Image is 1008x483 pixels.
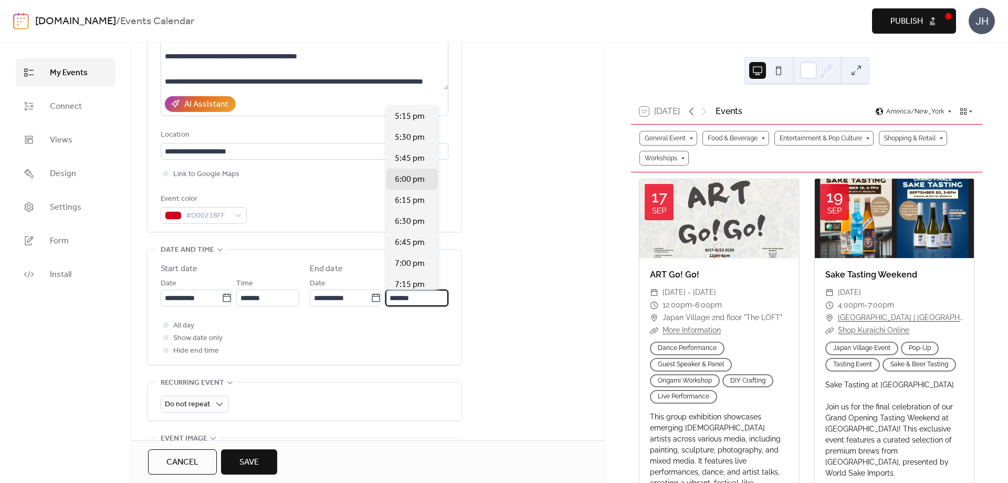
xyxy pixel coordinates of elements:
[395,237,425,249] span: 6:45 pm
[50,201,81,214] span: Settings
[652,189,667,205] div: 17
[186,210,230,222] span: #D0021BFF
[161,377,224,389] span: Recurring event
[650,286,658,299] div: ​
[716,105,742,118] div: Events
[50,100,82,113] span: Connect
[385,278,402,290] span: Time
[395,152,425,165] span: 5:45 pm
[116,12,120,32] b: /
[890,15,923,28] span: Publish
[173,168,239,181] span: Link to Google Maps
[310,263,343,275] div: End date
[165,96,236,112] button: AI Assistant
[173,320,194,332] span: All day
[695,299,722,312] span: 6:00pm
[173,332,223,345] span: Show date only
[161,263,197,275] div: Start date
[838,286,861,299] span: [DATE]
[50,134,72,147] span: Views
[650,312,658,324] div: ​
[825,312,834,324] div: ​
[865,299,868,312] span: -
[161,193,245,205] div: Event color
[969,8,995,34] div: JH
[650,270,699,280] a: ART Go! Go!
[838,312,963,324] a: [GEOGRAPHIC_DATA] | [GEOGRAPHIC_DATA] | [STREET_ADDRESS]
[173,345,219,357] span: Hide end time
[395,131,425,144] span: 5:30 pm
[825,270,917,280] a: Sake Tasting Weekend
[310,278,325,290] span: Date
[395,194,425,207] span: 6:15 pm
[35,12,116,32] a: [DOMAIN_NAME]
[16,260,115,289] a: Install
[825,286,834,299] div: ​
[838,299,865,312] span: 4:00pm
[166,456,198,469] span: Cancel
[50,67,88,79] span: My Events
[236,278,253,290] span: Time
[165,397,210,412] span: Do not repeat
[395,215,425,228] span: 6:30 pm
[16,159,115,188] a: Design
[50,269,71,281] span: Install
[663,326,721,334] a: More Information
[16,193,115,221] a: Settings
[148,449,217,475] button: Cancel
[16,58,115,87] a: My Events
[650,324,658,337] div: ​
[161,129,446,141] div: Location
[652,207,666,215] div: Sep
[395,279,425,291] span: 7:15 pm
[663,312,782,324] span: Japan Village 2nd floor "The LOFT"
[50,168,76,180] span: Design
[16,126,115,154] a: Views
[886,108,944,115] span: America/New_York
[161,244,214,256] span: Date and time
[120,12,194,32] b: Events Calendar
[868,299,894,312] span: 7:00pm
[395,173,425,186] span: 6:00 pm
[221,449,277,475] button: Save
[825,324,834,337] div: ​
[161,278,176,290] span: Date
[826,189,843,205] div: 19
[872,8,956,34] button: Publish
[184,98,228,111] div: AI Assistant
[50,235,69,248] span: Form
[825,299,834,312] div: ​
[827,207,842,215] div: Sep
[663,299,692,312] span: 12:00pm
[838,326,909,334] a: Shop Kuraichi Online
[16,227,115,255] a: Form
[13,13,29,29] img: logo
[395,110,425,123] span: 5:15 pm
[239,456,259,469] span: Save
[692,299,695,312] span: -
[161,433,207,445] span: Event image
[395,258,425,270] span: 7:00 pm
[16,92,115,120] a: Connect
[650,299,658,312] div: ​
[663,286,716,299] span: [DATE] - [DATE]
